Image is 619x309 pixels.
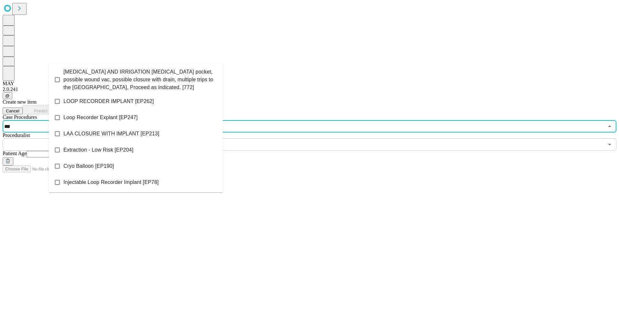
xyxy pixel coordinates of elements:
button: Cancel [3,108,23,114]
span: Loop Recorder Explant [EP247] [63,114,138,121]
button: Predict [23,105,52,114]
span: LOOP RECORDER IMPLANT [EP262] [63,97,154,105]
button: Close [605,122,614,131]
span: Injectable Loop Recorder Implant [EP78] [63,178,159,186]
button: Open [605,140,614,149]
button: @ [3,92,12,99]
span: [MEDICAL_DATA] AND IRRIGATION [MEDICAL_DATA] pocket, possible wound vac, possible closure with dr... [63,68,218,91]
div: 2.0.241 [3,86,616,92]
div: MAY [3,81,616,86]
span: Patient Age [3,151,27,156]
span: Predict [34,109,47,113]
span: LAA CLOSURE WITH IMPLANT [EP213] [63,130,159,138]
span: Extraction - Low Risk [EP204] [63,146,133,154]
span: Proceduralist [3,132,30,138]
span: @ [5,93,10,98]
span: Cancel [6,109,19,113]
span: Create new item [3,99,37,105]
span: Scheduled Procedure [3,114,37,120]
span: Cryo Balloon [EP190] [63,162,114,170]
